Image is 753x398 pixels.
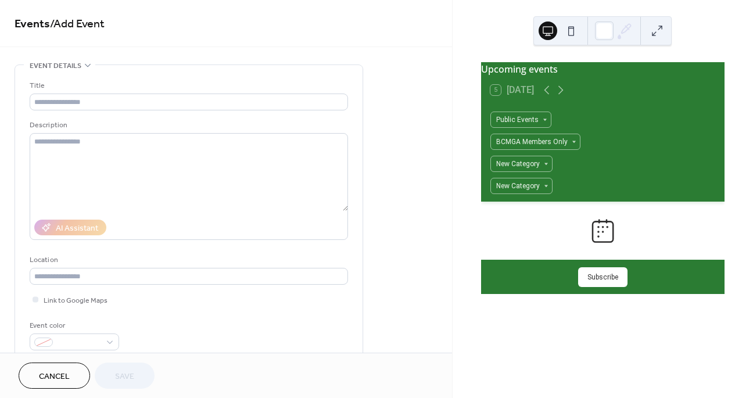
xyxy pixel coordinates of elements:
span: Link to Google Maps [44,295,107,307]
div: Description [30,119,346,131]
div: Upcoming events [481,62,725,76]
div: Location [30,254,346,266]
button: Cancel [19,363,90,389]
button: Subscribe [578,267,627,287]
span: Event details [30,60,81,72]
span: / Add Event [50,13,105,35]
a: Events [15,13,50,35]
div: Title [30,80,346,92]
span: Cancel [39,371,70,383]
div: Event color [30,320,117,332]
